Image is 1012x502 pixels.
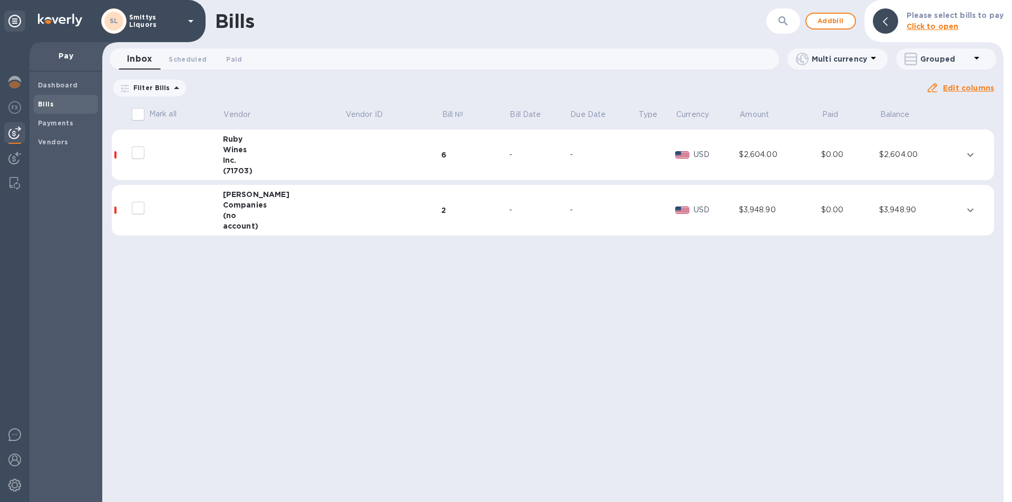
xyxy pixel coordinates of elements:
[127,52,152,66] span: Inbox
[110,17,119,25] b: SL
[226,54,242,65] span: Paid
[38,81,78,89] b: Dashboard
[822,109,852,120] span: Paid
[879,204,962,215] div: $3,948.90
[223,210,345,221] div: (no
[509,149,570,160] div: -
[694,204,739,215] p: USD
[346,109,396,120] span: Vendor ID
[675,151,689,159] img: USD
[962,202,978,218] button: expand row
[346,109,383,120] p: Vendor ID
[962,147,978,163] button: expand row
[38,138,69,146] b: Vendors
[223,200,345,210] div: Companies
[169,54,207,65] span: Scheduled
[4,11,25,32] div: Unpin categories
[8,101,21,114] img: Foreign exchange
[223,109,264,120] span: Vendor
[223,189,345,200] div: [PERSON_NAME]
[880,109,910,120] p: Balance
[815,15,846,27] span: Add bill
[510,109,541,120] p: Bill Date
[739,109,769,120] p: Amount
[38,100,54,108] b: Bills
[442,109,464,120] p: Bill №
[880,109,923,120] span: Balance
[739,149,821,160] div: $2,604.00
[442,109,478,120] span: Bill №
[675,206,689,214] img: USD
[822,109,839,120] p: Paid
[907,11,1004,19] b: Please select bills to pay
[38,51,94,61] p: Pay
[570,204,638,215] div: -
[149,109,177,120] p: Mark all
[570,109,606,120] p: Due Date
[676,109,709,120] p: Currency
[739,109,783,120] span: Amount
[639,109,658,120] p: Type
[739,204,821,215] div: $3,948.90
[129,83,170,92] p: Filter Bills
[38,14,82,26] img: Logo
[812,54,867,64] p: Multi currency
[223,155,345,165] div: Inc.
[509,204,570,215] div: -
[570,149,638,160] div: -
[920,54,970,64] p: Grouped
[223,165,345,176] div: (71703)
[805,13,856,29] button: Addbill
[879,149,962,160] div: $2,604.00
[215,10,254,32] h1: Bills
[223,144,345,155] div: Wines
[821,204,879,215] div: $0.00
[38,119,73,127] b: Payments
[694,149,739,160] p: USD
[223,109,250,120] p: Vendor
[223,221,345,231] div: account)
[821,149,879,160] div: $0.00
[907,22,959,31] b: Click to open
[943,84,994,92] u: Edit columns
[441,150,509,160] div: 6
[441,205,509,215] div: 2
[129,14,182,28] p: Smittys LIquors
[223,134,345,144] div: Ruby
